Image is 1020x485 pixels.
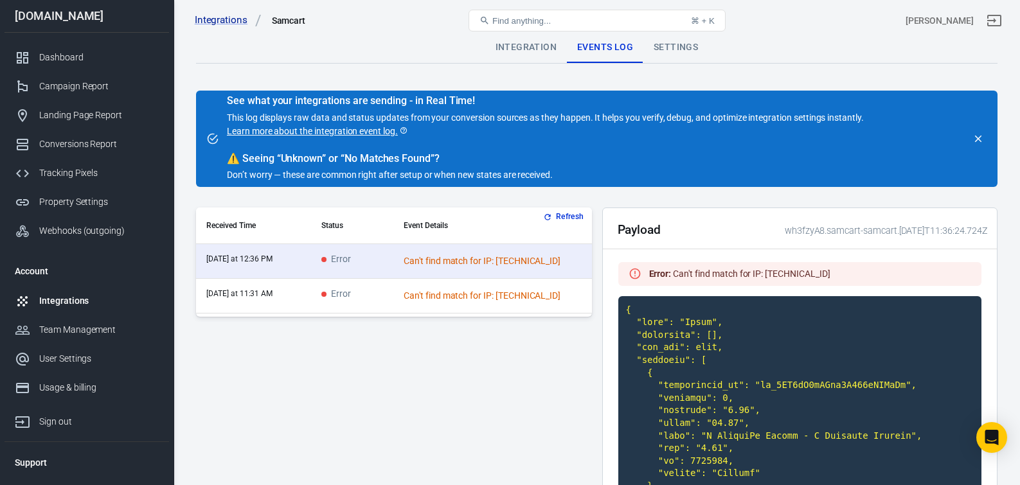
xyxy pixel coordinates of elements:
button: Find anything...⌘ + K [469,10,726,31]
div: See what your integrations are sending - in Real Time! [227,94,864,107]
div: Tracking Pixels [39,166,159,180]
a: Property Settings [4,188,169,216]
p: This log displays raw data and status updates from your conversion sources as they happen. It hel... [227,111,864,138]
a: Integrations [195,13,262,27]
div: Conversions Report [39,137,159,151]
div: Settings [643,32,708,63]
span: Find anything... [492,16,551,26]
span: Error [321,254,351,265]
th: Received Time [196,207,311,244]
div: [DOMAIN_NAME] [4,10,169,22]
div: Open Intercom Messenger [976,422,1007,453]
div: User Settings [39,352,159,366]
a: Webhooks (outgoing) [4,216,169,245]
div: Seeing “Unknown” or “No Matches Found”? [227,152,864,165]
time: 2025-09-30T12:36:24+01:00 [206,254,273,263]
span: Error [321,289,351,300]
div: Landing Page Report [39,109,159,122]
button: Refresh [541,210,589,224]
a: Usage & billing [4,373,169,402]
a: Landing Page Report [4,101,169,130]
a: Learn more about the integration event log. [227,125,408,138]
div: Events Log [567,32,643,63]
a: Dashboard [4,43,169,72]
a: Campaign Report [4,72,169,101]
p: Don’t worry — these are common right after setup or when new states are received. [227,168,864,182]
div: Sign out [39,415,159,428]
a: Team Management [4,315,169,344]
div: Property Settings [39,195,159,209]
a: User Settings [4,344,169,373]
div: Webhooks (outgoing) [39,224,159,238]
a: Sign out [4,402,169,436]
div: Can't find match for IP: [TECHNICAL_ID] [649,267,830,281]
div: ⌘ + K [691,16,715,26]
a: Integrations [4,287,169,315]
a: Sign out [979,5,1010,36]
time: 2025-09-30T11:31:14+01:00 [206,289,273,298]
strong: Error : [649,269,672,279]
h2: Payload [618,223,661,236]
div: Can't find match for IP: [TECHNICAL_ID] [404,254,581,268]
div: Can't find match for IP: [TECHNICAL_ID] [404,289,581,303]
button: close [969,130,987,148]
a: Tracking Pixels [4,159,169,188]
span: warning [227,152,240,164]
div: wh3fzyA8.samcart-samcart.[DATE]T11:36:24.724Z [780,224,988,238]
li: Account [4,256,169,287]
a: Conversions Report [4,130,169,159]
div: Integration [485,32,567,63]
li: Support [4,447,169,478]
div: Samcart [272,14,306,27]
div: Usage & billing [39,381,159,394]
th: Event Details [393,207,591,244]
div: Account id: wh3fzyA8 [906,14,974,28]
div: scrollable content [196,207,592,313]
div: Team Management [39,323,159,337]
div: Dashboard [39,51,159,64]
div: Integrations [39,294,159,308]
th: Status [311,207,393,244]
div: Campaign Report [39,80,159,93]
